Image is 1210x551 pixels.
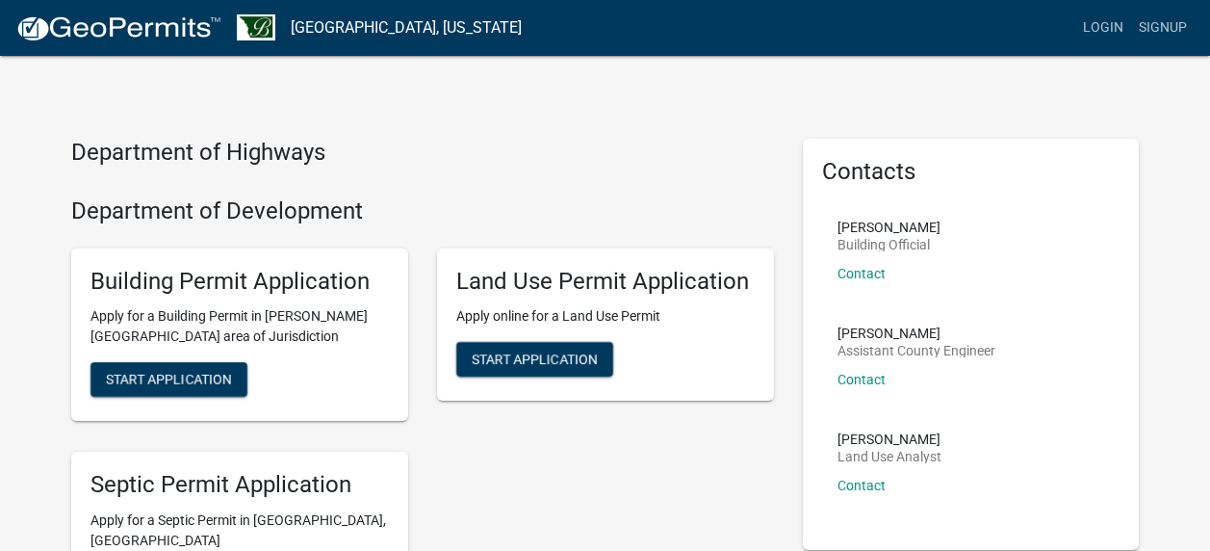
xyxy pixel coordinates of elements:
p: [PERSON_NAME] [837,433,941,446]
h5: Land Use Permit Application [456,268,755,296]
h4: Department of Development [71,197,774,225]
p: [PERSON_NAME] [837,221,940,234]
h5: Septic Permit Application [90,471,389,499]
p: Assistant County Engineer [837,344,995,357]
p: Building Official [837,238,940,251]
span: Start Application [106,372,232,387]
a: Contact [837,266,886,281]
h5: Contacts [822,158,1120,186]
button: Start Application [456,342,613,377]
a: Signup [1131,10,1195,46]
p: Apply online for a Land Use Permit [456,306,755,327]
h5: Building Permit Application [90,268,389,296]
a: Contact [837,372,886,387]
button: Start Application [90,362,247,397]
a: Login [1075,10,1131,46]
p: Land Use Analyst [837,450,941,463]
a: [GEOGRAPHIC_DATA], [US_STATE] [291,12,522,44]
span: Start Application [472,352,598,367]
p: [PERSON_NAME] [837,327,995,340]
p: Apply for a Septic Permit in [GEOGRAPHIC_DATA], [GEOGRAPHIC_DATA] [90,511,389,551]
h4: Department of Highways [71,139,774,167]
p: Apply for a Building Permit in [PERSON_NAME][GEOGRAPHIC_DATA] area of Jurisdiction [90,306,389,347]
img: Benton County, Minnesota [237,14,275,40]
a: Contact [837,478,886,493]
